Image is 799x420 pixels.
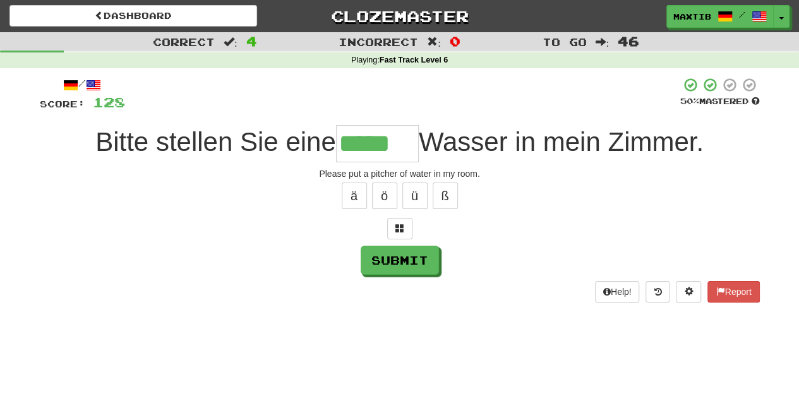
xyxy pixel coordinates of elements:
button: Switch sentence to multiple choice alt+p [387,218,412,239]
button: ß [433,183,458,209]
button: Report [707,281,759,303]
button: Submit [361,246,439,275]
div: / [40,77,125,93]
a: Dashboard [9,5,257,27]
span: : [595,37,609,47]
span: Bitte stellen Sie eine [95,127,336,157]
button: Round history (alt+y) [646,281,670,303]
span: 0 [450,33,460,49]
span: Score: [40,99,85,109]
button: ü [402,183,428,209]
button: ä [342,183,367,209]
span: 46 [618,33,639,49]
span: / [739,10,745,19]
span: 128 [93,94,125,110]
strong: Fast Track Level 6 [380,56,448,64]
span: To go [542,35,586,48]
span: : [224,37,237,47]
div: Mastered [680,96,760,107]
a: Clozemaster [276,5,524,27]
span: Correct [153,35,215,48]
span: maxtib [673,11,711,22]
span: 50 % [680,96,699,106]
button: ö [372,183,397,209]
div: Please put a pitcher of water in my room. [40,167,760,180]
span: 4 [246,33,257,49]
span: Wasser in mein Zimmer. [419,127,704,157]
a: maxtib / [666,5,774,28]
span: : [427,37,441,47]
button: Help! [595,281,640,303]
span: Incorrect [339,35,418,48]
